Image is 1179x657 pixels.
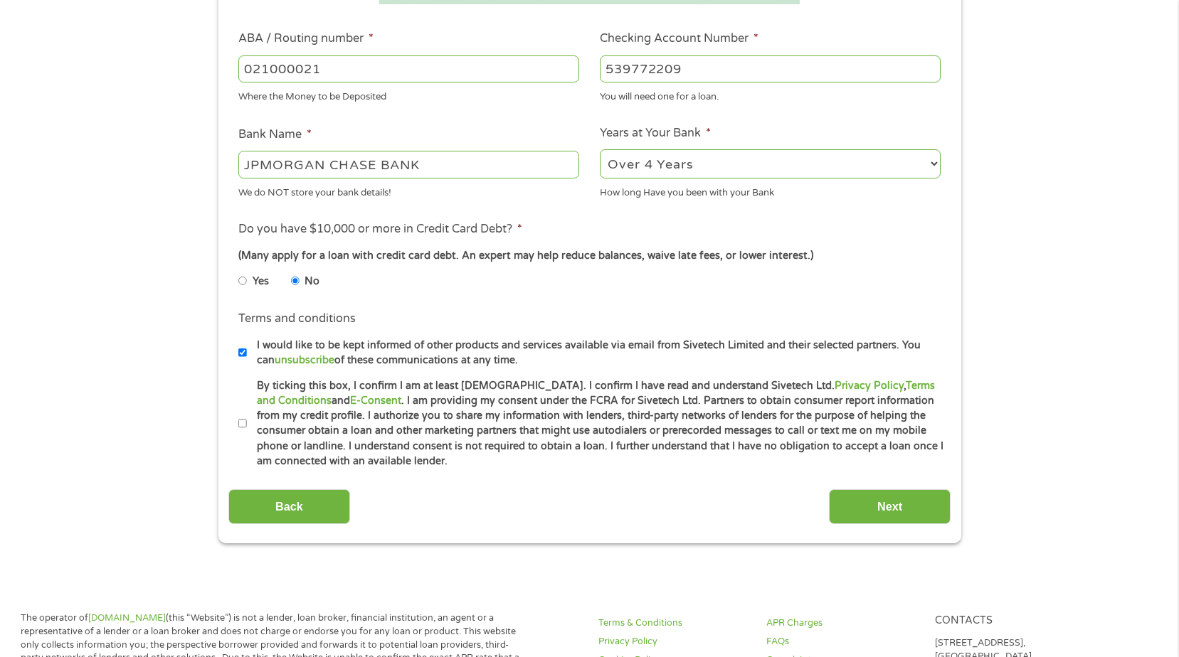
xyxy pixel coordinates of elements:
[598,635,749,648] a: Privacy Policy
[835,380,904,392] a: Privacy Policy
[935,614,1086,628] h4: Contacts
[247,378,945,469] label: By ticking this box, I confirm I am at least [DEMOGRAPHIC_DATA]. I confirm I have read and unders...
[253,274,269,289] label: Yes
[600,55,941,82] input: 345634636
[88,612,166,624] a: [DOMAIN_NAME]
[238,181,579,200] div: We do NOT store your bank details!
[238,127,312,142] label: Bank Name
[766,616,917,630] a: APR Charges
[600,31,758,46] label: Checking Account Number
[238,31,374,46] label: ABA / Routing number
[600,126,711,141] label: Years at Your Bank
[247,338,945,368] label: I would like to be kept informed of other products and services available via email from Sivetech...
[257,380,935,407] a: Terms and Conditions
[238,311,356,326] label: Terms and conditions
[238,248,940,264] div: (Many apply for a loan with credit card debt. An expert may help reduce balances, waive late fees...
[766,635,917,648] a: FAQs
[305,274,319,289] label: No
[238,222,522,237] label: Do you have $10,000 or more in Credit Card Debt?
[829,489,951,524] input: Next
[598,616,749,630] a: Terms & Conditions
[600,85,941,105] div: You will need one for a loan.
[350,395,401,407] a: E-Consent
[600,181,941,200] div: How long Have you been with your Bank
[238,55,579,82] input: 263177916
[238,85,579,105] div: Where the Money to be Deposited
[275,354,334,366] a: unsubscribe
[228,489,350,524] input: Back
